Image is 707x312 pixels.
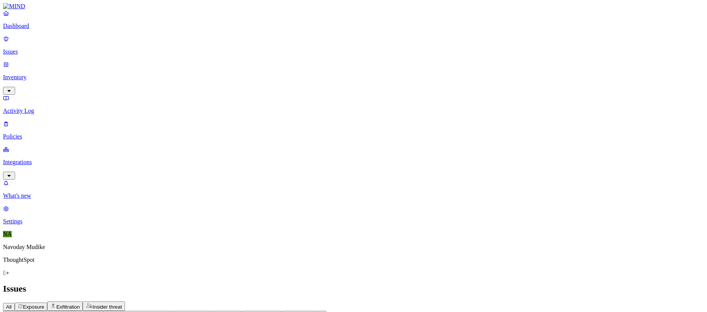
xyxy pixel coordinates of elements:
[3,159,704,166] p: Integrations
[3,284,704,294] h2: Issues
[6,304,12,310] span: All
[3,3,704,10] a: MIND
[3,244,704,251] p: Navoday Mudike
[3,180,704,199] a: What's new
[92,304,122,310] span: Insider threat
[3,23,704,29] p: Dashboard
[3,192,704,199] p: What's new
[3,120,704,140] a: Policies
[3,146,704,178] a: Integrations
[3,48,704,55] p: Issues
[3,108,704,114] p: Activity Log
[3,257,704,263] p: ThoughtSpot
[3,74,704,81] p: Inventory
[23,304,44,310] span: Exposure
[3,231,12,237] span: NA
[3,61,704,94] a: Inventory
[3,205,704,225] a: Settings
[3,133,704,140] p: Policies
[3,218,704,225] p: Settings
[3,95,704,114] a: Activity Log
[3,3,25,10] img: MIND
[3,10,704,29] a: Dashboard
[56,304,80,310] span: Exfiltration
[3,35,704,55] a: Issues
